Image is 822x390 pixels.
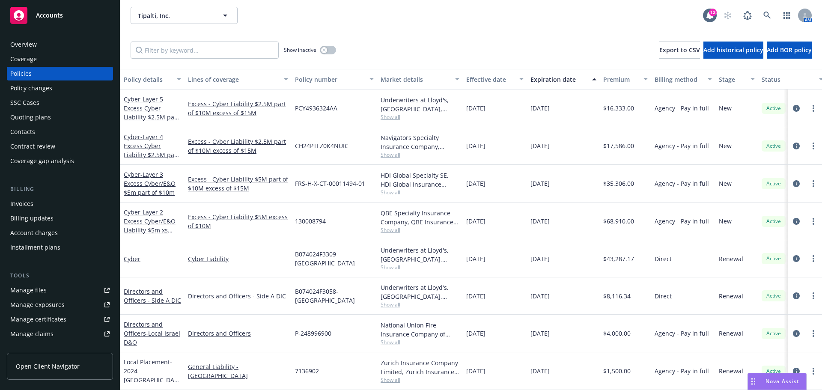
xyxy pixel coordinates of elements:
[530,141,550,150] span: [DATE]
[124,95,179,139] a: Cyber
[381,113,459,121] span: Show all
[381,226,459,234] span: Show all
[765,292,782,300] span: Active
[655,104,709,113] span: Agency - Pay in full
[765,104,782,112] span: Active
[767,46,812,54] span: Add BOR policy
[655,75,703,84] div: Billing method
[603,254,634,263] span: $43,287.17
[295,104,337,113] span: PCY4936324AA
[715,69,758,89] button: Stage
[530,254,550,263] span: [DATE]
[7,38,113,51] a: Overview
[7,241,113,254] a: Installment plans
[10,197,33,211] div: Invoices
[466,254,485,263] span: [DATE]
[10,38,37,51] div: Overview
[603,217,634,226] span: $68,910.00
[10,96,39,110] div: SSC Cases
[739,7,756,24] a: Report a Bug
[7,298,113,312] a: Manage exposures
[765,367,782,375] span: Active
[36,12,63,19] span: Accounts
[466,75,514,84] div: Effective date
[10,140,55,153] div: Contract review
[463,69,527,89] button: Effective date
[381,358,459,376] div: Zurich Insurance Company Limited, Zurich Insurance Group, Zurich Insurance Group (International),...
[808,103,819,113] a: more
[7,226,113,240] a: Account charges
[655,366,709,375] span: Agency - Pay in full
[188,212,288,230] a: Excess - Cyber Liability $5M excess of $10M
[284,46,316,54] span: Show inactive
[381,264,459,271] span: Show all
[7,52,113,66] a: Coverage
[138,11,212,20] span: Tipalti, Inc.
[7,342,113,355] a: Manage BORs
[808,141,819,151] a: more
[808,291,819,301] a: more
[719,179,732,188] span: New
[295,141,348,150] span: CH24PTLZ0K4NUIC
[765,330,782,337] span: Active
[381,339,459,346] span: Show all
[659,42,700,59] button: Export to CSV
[10,313,66,326] div: Manage certificates
[10,327,54,341] div: Manage claims
[295,250,374,268] span: B074024F3309- [GEOGRAPHIC_DATA]
[791,103,801,113] a: circleInformation
[188,175,288,193] a: Excess - Cyber Liability $5M part of $10M excess of $15M
[295,287,374,305] span: B074024F3058- [GEOGRAPHIC_DATA]
[600,69,651,89] button: Premium
[7,154,113,168] a: Coverage gap analysis
[748,373,759,390] div: Drag to move
[124,255,140,263] a: Cyber
[10,125,35,139] div: Contacts
[381,151,459,158] span: Show all
[791,141,801,151] a: circleInformation
[188,99,288,117] a: Excess - Cyber Liability $2.5M part of $10M excess of $15M
[719,292,743,301] span: Renewal
[188,254,288,263] a: Cyber Liability
[530,104,550,113] span: [DATE]
[791,328,801,339] a: circleInformation
[10,298,65,312] div: Manage exposures
[10,283,47,297] div: Manage files
[791,179,801,189] a: circleInformation
[124,320,180,346] a: Directors and Officers
[124,329,180,346] span: - Local Israel D&O
[765,217,782,225] span: Active
[603,366,631,375] span: $1,500.00
[466,292,485,301] span: [DATE]
[719,329,743,338] span: Renewal
[655,292,672,301] span: Direct
[381,301,459,308] span: Show all
[762,75,814,84] div: Status
[381,133,459,151] div: Navigators Specialty Insurance Company, Hartford Insurance Group
[381,75,450,84] div: Market details
[124,287,181,304] a: Directors and Officers - Side A DIC
[16,362,80,371] span: Open Client Navigator
[124,133,179,177] a: Cyber
[7,327,113,341] a: Manage claims
[124,170,176,196] a: Cyber
[295,217,326,226] span: 130008794
[530,75,587,84] div: Expiration date
[719,75,745,84] div: Stage
[603,104,634,113] span: $16,333.00
[603,141,634,150] span: $17,586.00
[466,217,485,226] span: [DATE]
[808,366,819,376] a: more
[120,69,185,89] button: Policy details
[603,75,638,84] div: Premium
[765,255,782,262] span: Active
[188,292,288,301] a: Directors and Officers - Side A DIC
[7,67,113,80] a: Policies
[10,342,51,355] div: Manage BORs
[791,291,801,301] a: circleInformation
[466,141,485,150] span: [DATE]
[808,328,819,339] a: more
[603,329,631,338] span: $4,000.00
[530,292,550,301] span: [DATE]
